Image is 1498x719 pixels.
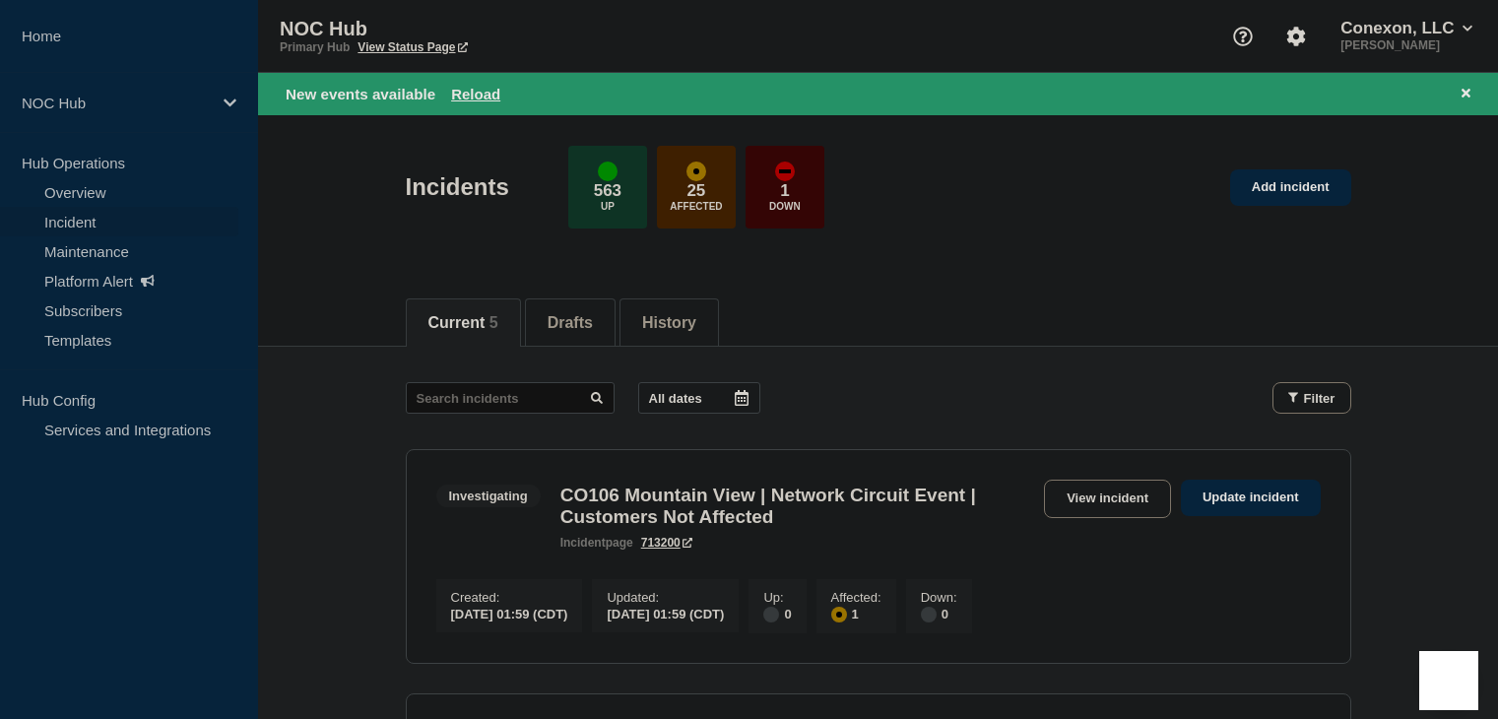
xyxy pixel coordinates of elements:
[763,590,791,605] p: Up :
[280,40,350,54] p: Primary Hub
[641,536,692,550] a: 713200
[1336,19,1476,38] button: Conexon, LLC
[921,607,937,622] div: disabled
[686,162,706,181] div: affected
[670,201,722,212] p: Affected
[921,605,957,622] div: 0
[598,162,618,181] div: up
[451,590,568,605] p: Created :
[451,86,500,102] button: Reload
[1336,38,1476,52] p: [PERSON_NAME]
[1222,16,1264,57] button: Support
[286,86,435,102] span: New events available
[831,590,881,605] p: Affected :
[763,605,791,622] div: 0
[560,536,606,550] span: incident
[638,382,760,414] button: All dates
[775,162,795,181] div: down
[1304,391,1335,406] span: Filter
[358,40,467,54] a: View Status Page
[22,95,211,111] p: NOC Hub
[406,382,615,414] input: Search incidents
[686,181,705,201] p: 25
[1419,651,1478,710] iframe: Help Scout Beacon - Open
[831,605,881,622] div: 1
[594,181,621,201] p: 563
[1230,169,1351,206] a: Add incident
[1272,382,1351,414] button: Filter
[763,607,779,622] div: disabled
[1275,16,1317,57] button: Account settings
[642,314,696,332] button: History
[1181,480,1321,516] a: Update incident
[607,605,724,621] div: [DATE] 01:59 (CDT)
[560,536,633,550] p: page
[831,607,847,622] div: affected
[489,314,498,331] span: 5
[560,485,1034,528] h3: CO106 Mountain View | Network Circuit Event | Customers Not Affected
[649,391,702,406] p: All dates
[601,201,615,212] p: Up
[921,590,957,605] p: Down :
[428,314,498,332] button: Current 5
[548,314,593,332] button: Drafts
[780,181,789,201] p: 1
[607,590,724,605] p: Updated :
[406,173,509,201] h1: Incidents
[451,605,568,621] div: [DATE] 01:59 (CDT)
[1044,480,1171,518] a: View incident
[280,18,674,40] p: NOC Hub
[769,201,801,212] p: Down
[436,485,541,507] span: Investigating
